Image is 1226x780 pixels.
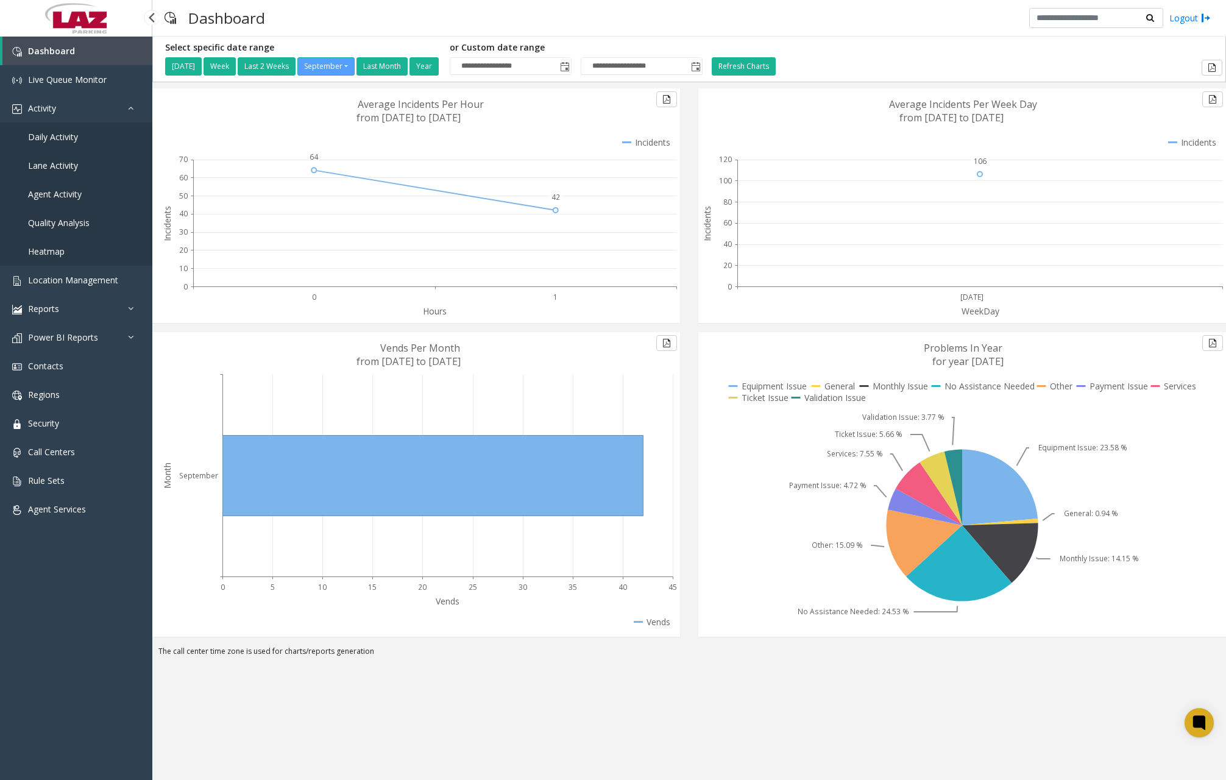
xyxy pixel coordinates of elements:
[368,582,377,592] text: 15
[862,412,944,422] text: Validation Issue: 3.77 %
[28,246,65,257] span: Heatmap
[179,470,218,481] text: September
[12,362,22,372] img: 'icon'
[221,582,225,592] text: 0
[179,172,188,183] text: 60
[380,341,460,355] text: Vends Per Month
[932,355,1004,368] text: for year [DATE]
[723,218,732,228] text: 60
[551,192,560,202] text: 42
[1064,508,1118,519] text: General: 0.94 %
[310,152,319,162] text: 64
[789,480,866,491] text: Payment Issue: 4.72 %
[161,463,173,489] text: Month
[12,276,22,286] img: 'icon'
[356,355,461,368] text: from [DATE] to [DATE]
[12,76,22,85] img: 'icon'
[12,47,22,57] img: 'icon'
[356,111,461,124] text: from [DATE] to [DATE]
[356,57,408,76] button: Last Month
[719,154,732,165] text: 120
[183,282,188,292] text: 0
[553,292,558,302] text: 1
[728,282,732,292] text: 0
[12,305,22,314] img: 'icon'
[12,333,22,343] img: 'icon'
[924,341,1002,355] text: Problems In Year
[2,37,152,65] a: Dashboard
[28,360,63,372] span: Contacts
[179,263,188,274] text: 10
[701,206,713,241] text: Incidents
[28,102,56,114] span: Activity
[28,131,78,143] span: Daily Activity
[656,335,677,351] button: Export to pdf
[1202,335,1223,351] button: Export to pdf
[179,191,188,201] text: 50
[519,582,527,592] text: 30
[12,104,22,114] img: 'icon'
[12,477,22,486] img: 'icon'
[165,3,176,33] img: pageIcon
[1202,91,1223,107] button: Export to pdf
[28,160,78,171] span: Lane Activity
[723,260,732,271] text: 20
[798,606,909,617] text: No Assistance Needed: 24.53 %
[204,57,236,76] button: Week
[28,475,65,486] span: Rule Sets
[723,197,732,207] text: 80
[161,206,173,241] text: Incidents
[12,505,22,515] img: 'icon'
[238,57,296,76] button: Last 2 Weeks
[318,582,327,592] text: 10
[28,389,60,400] span: Regions
[271,582,275,592] text: 5
[569,582,577,592] text: 35
[28,331,98,343] span: Power BI Reports
[12,391,22,400] img: 'icon'
[558,58,571,75] span: Toggle popup
[28,188,82,200] span: Agent Activity
[689,58,702,75] span: Toggle popup
[297,57,355,76] button: September
[28,446,75,458] span: Call Centers
[899,111,1004,124] text: from [DATE] to [DATE]
[723,239,732,249] text: 40
[1201,12,1211,24] img: logout
[960,292,983,302] text: [DATE]
[409,57,439,76] button: Year
[12,448,22,458] img: 'icon'
[618,582,627,592] text: 40
[719,175,732,186] text: 100
[179,227,188,237] text: 30
[423,305,447,317] text: Hours
[1060,553,1139,564] text: Monthly Issue: 14.15 %
[12,419,22,429] img: 'icon'
[668,582,677,592] text: 45
[1202,60,1222,76] button: Export to pdf
[974,156,987,166] text: 106
[28,45,75,57] span: Dashboard
[418,582,427,592] text: 20
[812,540,863,550] text: Other: 15.09 %
[179,208,188,219] text: 40
[312,292,316,302] text: 0
[835,429,902,439] text: Ticket Issue: 5.66 %
[28,417,59,429] span: Security
[827,448,883,459] text: Services: 7.55 %
[165,57,202,76] button: [DATE]
[962,305,1000,317] text: WeekDay
[179,154,188,165] text: 70
[28,217,90,229] span: Quality Analysis
[712,57,776,76] button: Refresh Charts
[179,245,188,255] text: 20
[152,646,1226,663] div: The call center time zone is used for charts/reports generation
[1169,12,1211,24] a: Logout
[436,595,459,607] text: Vends
[656,91,677,107] button: Export to pdf
[28,74,107,85] span: Live Queue Monitor
[358,97,484,111] text: Average Incidents Per Hour
[889,97,1037,111] text: Average Incidents Per Week Day
[450,43,703,53] h5: or Custom date range
[28,303,59,314] span: Reports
